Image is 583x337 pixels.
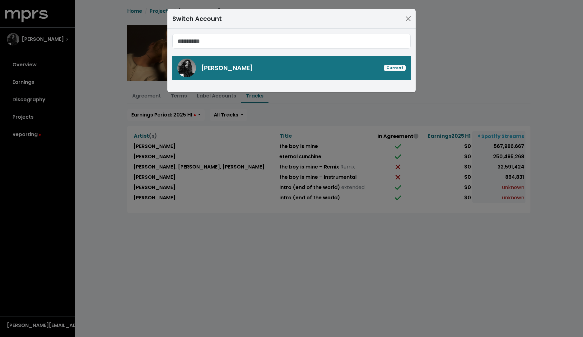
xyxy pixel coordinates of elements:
[403,14,413,24] button: Close
[177,59,196,77] img: Shintaro Yasuda
[172,56,411,80] a: Shintaro Yasuda[PERSON_NAME]Current
[172,14,222,23] div: Switch Account
[172,34,411,49] input: Search accounts
[201,64,253,72] span: [PERSON_NAME]
[384,65,406,71] span: Current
